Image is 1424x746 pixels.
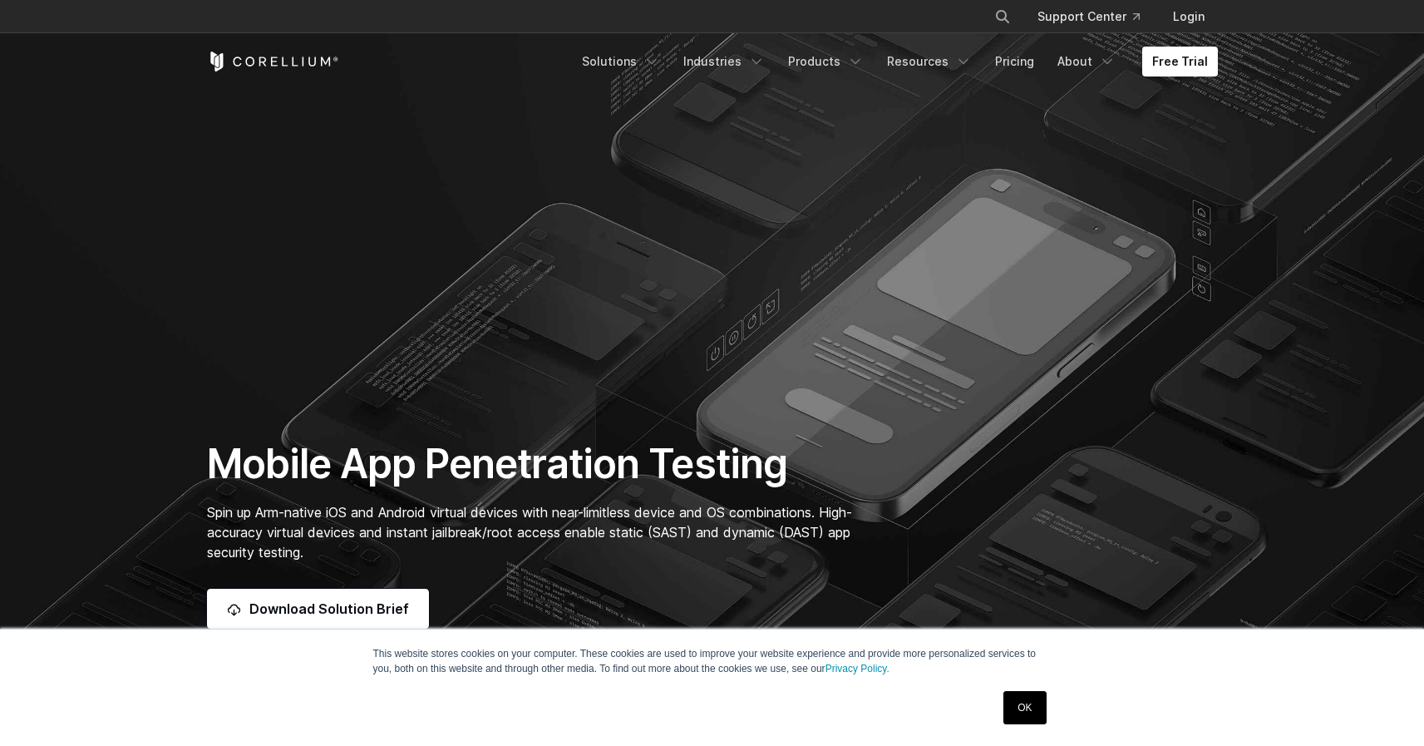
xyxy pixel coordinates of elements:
h1: Mobile App Penetration Testing [207,439,870,489]
div: Navigation Menu [572,47,1218,77]
a: Download Solution Brief [207,589,429,629]
a: About [1047,47,1126,77]
a: Login [1160,2,1218,32]
p: This website stores cookies on your computer. These cookies are used to improve your website expe... [373,646,1052,676]
a: Products [778,47,874,77]
a: Solutions [572,47,670,77]
a: Corellium Home [207,52,339,72]
a: Support Center [1024,2,1153,32]
button: Search [988,2,1017,32]
div: Navigation Menu [974,2,1218,32]
a: Industries [673,47,775,77]
a: OK [1003,691,1046,724]
a: Privacy Policy. [825,663,889,674]
span: Spin up Arm-native iOS and Android virtual devices with near-limitless device and OS combinations... [207,504,852,561]
a: Resources [877,47,982,77]
a: Pricing [985,47,1044,77]
a: Free Trial [1142,47,1218,77]
span: Download Solution Brief [249,599,409,619]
